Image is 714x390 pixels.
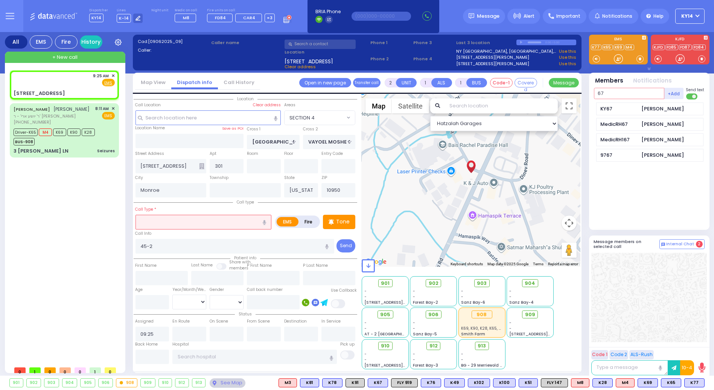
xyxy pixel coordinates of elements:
label: Medic on call [175,8,198,13]
button: Code 2 [609,350,628,359]
span: - [365,326,367,331]
label: Location [285,49,368,55]
a: Use this [559,48,576,55]
span: - [461,288,463,294]
label: Night unit [151,8,168,13]
button: Code 1 [591,350,608,359]
label: EMS [589,37,648,43]
span: - [461,357,463,362]
span: - [365,357,367,362]
span: KY14 [89,14,104,22]
div: M4 [616,378,635,387]
label: On Scene [210,318,228,324]
span: Phone 4 [413,56,454,62]
span: + New call [52,54,78,61]
label: En Route [172,318,190,324]
span: M4 [39,128,52,136]
span: CAR4 [243,15,255,21]
div: 903 [44,379,59,387]
span: - [413,326,415,331]
span: K69, K90, K28, K65, M4 [461,326,504,331]
button: Internal Chat 2 [659,239,705,249]
label: Turn off text [686,93,698,100]
a: FD87 [679,44,692,50]
span: - [413,357,415,362]
span: 912 [429,342,438,350]
span: - [365,351,367,357]
button: Toggle fullscreen view [562,98,577,113]
span: Notifications [602,13,632,20]
div: FLY 919 [391,378,418,387]
button: Message [549,78,579,87]
label: Areas [284,102,295,108]
span: BG - 29 Merriewold S. [461,362,503,368]
button: Notifications [633,76,672,85]
span: Smith Farm [461,331,485,337]
a: Use this [559,54,576,61]
div: Year/Month/Week/Day [172,287,206,293]
div: 908 [116,379,137,387]
span: [STREET_ADDRESS][PERSON_NAME] [365,362,436,368]
span: 9:25 AM [93,73,109,79]
label: Last Name [191,262,213,268]
label: From Scene [247,318,270,324]
div: BLS [444,378,465,387]
div: ALS [616,378,635,387]
span: Message [477,12,499,20]
span: - [413,320,415,326]
button: KY14 [675,9,705,24]
img: message.svg [469,13,474,19]
span: 0 [44,367,56,373]
div: K77 [684,378,705,387]
div: K76 [421,378,441,387]
span: Phone 3 [413,40,454,46]
span: Call type [233,199,258,205]
span: SECTION 4 [285,111,344,124]
div: M8 [571,378,589,387]
span: - [509,288,512,294]
input: Search hospital [172,350,336,364]
span: [STREET_ADDRESS][PERSON_NAME] [509,331,580,337]
div: KY67 [600,105,638,113]
div: K91 [346,378,365,387]
span: 905 [380,311,390,318]
span: - [413,294,415,300]
div: K51 [519,378,538,387]
div: K78 [322,378,343,387]
p: Tone [336,218,350,226]
h5: Message members on selected call [594,239,659,249]
span: M8 [183,15,189,21]
label: Township [210,175,228,181]
button: +Add [664,88,684,99]
div: See map [210,378,245,388]
button: BUS [466,78,487,87]
button: Transfer call [353,78,381,87]
div: K69 [638,378,658,387]
span: - [509,326,512,331]
button: ALS [431,78,452,87]
label: Assigned [135,318,154,324]
label: Location Name [135,125,165,131]
span: - [461,351,463,357]
span: SECTION 4 [289,114,315,122]
span: Phone 2 [370,56,411,62]
div: ALS [279,378,297,387]
span: 910 [381,342,390,350]
img: Logo [30,11,80,21]
a: FD85 [665,44,678,50]
button: 10-4 [680,360,694,375]
div: 3 [PERSON_NAME] LN [14,147,69,155]
div: 906 [99,379,113,387]
span: ✕ [111,106,115,112]
div: MedicRH67 [600,121,638,128]
span: AT - 2 [GEOGRAPHIC_DATA] [365,331,420,337]
a: [STREET_ADDRESS][PERSON_NAME] [456,54,529,61]
span: KY14 [681,13,693,20]
div: 9767 [600,151,638,159]
span: 8:11 AM [96,106,109,112]
label: In Service [321,318,341,324]
label: Call Location [135,102,161,108]
span: 901 [381,280,390,287]
label: Cross 2 [303,126,318,132]
label: Caller: [138,47,209,54]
